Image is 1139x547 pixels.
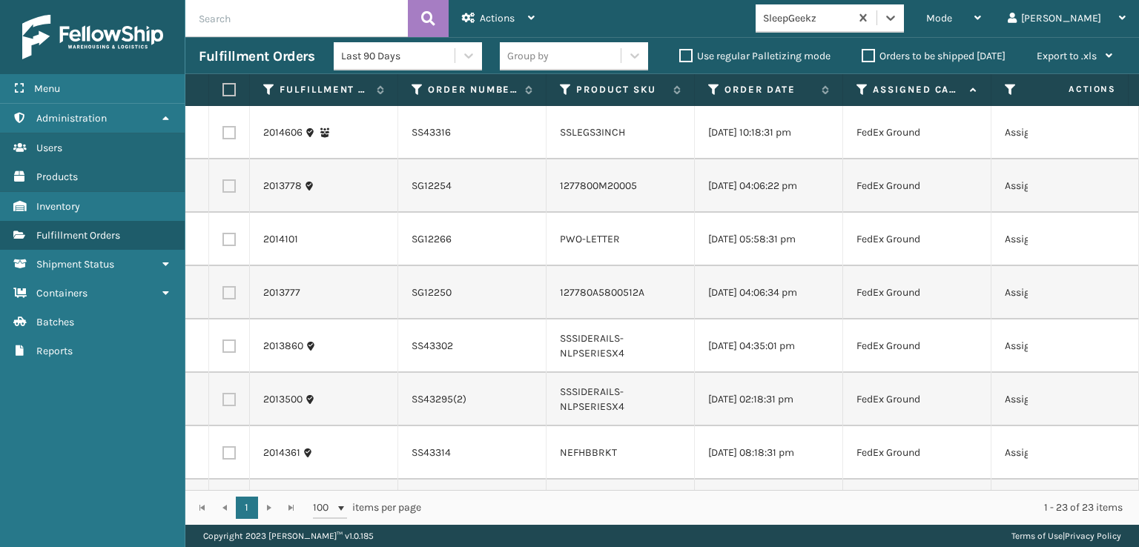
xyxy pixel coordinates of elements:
[263,125,303,140] a: 2014606
[236,497,258,519] a: 1
[560,233,620,245] a: PWO-LETTER
[1011,525,1121,547] div: |
[398,266,547,319] td: SG12250
[36,112,107,125] span: Administration
[442,500,1123,515] div: 1 - 23 of 23 items
[398,373,547,426] td: SS43295(2)
[843,319,991,373] td: FedEx Ground
[576,83,666,96] label: Product SKU
[1022,77,1125,102] span: Actions
[560,179,637,192] a: 1277800M20005
[560,332,624,359] a: SSSIDERAILS-NLPSERIESX4
[36,229,120,242] span: Fulfillment Orders
[398,106,547,159] td: SS43316
[36,258,114,271] span: Shipment Status
[695,106,843,159] td: [DATE] 10:18:31 pm
[560,126,625,139] a: SSLEGS3INCH
[843,480,991,533] td: FedEx Ground
[695,480,843,533] td: [DATE] 02:14:21 pm
[398,319,547,373] td: SS43302
[1037,50,1097,62] span: Export to .xls
[263,285,300,300] a: 2013777
[843,266,991,319] td: FedEx Ground
[926,12,952,24] span: Mode
[398,159,547,213] td: SG12254
[560,385,624,413] a: SSSIDERAILS-NLPSERIESX4
[263,392,303,407] a: 2013500
[263,179,302,193] a: 2013778
[695,426,843,480] td: [DATE] 08:18:31 pm
[203,525,374,547] p: Copyright 2023 [PERSON_NAME]™ v 1.0.185
[36,170,78,183] span: Products
[843,159,991,213] td: FedEx Ground
[1011,531,1063,541] a: Terms of Use
[843,106,991,159] td: FedEx Ground
[724,83,814,96] label: Order Date
[862,50,1006,62] label: Orders to be shipped [DATE]
[263,339,303,354] a: 2013860
[313,497,421,519] span: items per page
[398,426,547,480] td: SS43314
[313,500,335,515] span: 100
[341,48,456,64] div: Last 90 Days
[560,286,644,299] a: 127780A5800512A
[695,373,843,426] td: [DATE] 02:18:31 pm
[1065,531,1121,541] a: Privacy Policy
[199,47,314,65] h3: Fulfillment Orders
[695,319,843,373] td: [DATE] 04:35:01 pm
[695,213,843,266] td: [DATE] 05:58:31 pm
[560,446,617,459] a: NEFHBBRKT
[480,12,515,24] span: Actions
[763,10,851,26] div: SleepGeekz
[36,142,62,154] span: Users
[263,232,298,247] a: 2014101
[843,426,991,480] td: FedEx Ground
[695,159,843,213] td: [DATE] 04:06:22 pm
[263,445,300,460] a: 2014361
[695,266,843,319] td: [DATE] 04:06:34 pm
[22,15,163,59] img: logo
[428,83,518,96] label: Order Number
[36,287,88,299] span: Containers
[398,213,547,266] td: SG12266
[398,480,547,533] td: 113-5633484-8029031
[36,316,74,328] span: Batches
[679,50,831,62] label: Use regular Palletizing mode
[843,213,991,266] td: FedEx Ground
[843,373,991,426] td: FedEx Ground
[507,48,549,64] div: Group by
[36,200,80,213] span: Inventory
[280,83,369,96] label: Fulfillment Order Id
[36,345,73,357] span: Reports
[873,83,963,96] label: Assigned Carrier Service
[34,82,60,95] span: Menu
